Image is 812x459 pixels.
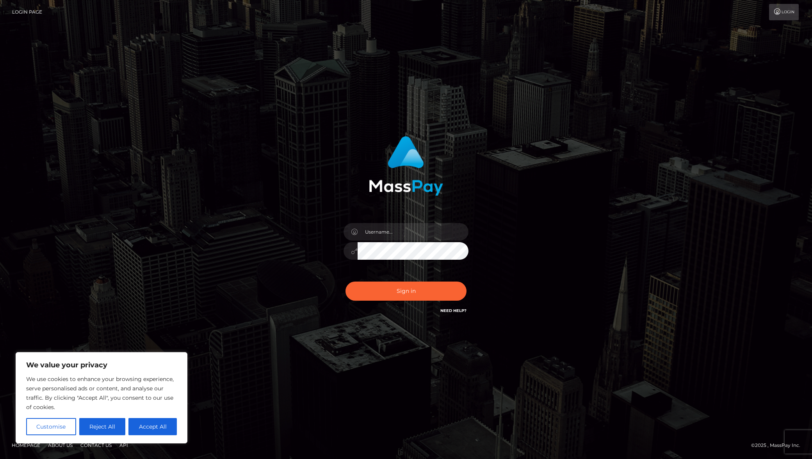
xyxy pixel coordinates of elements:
a: API [116,439,131,451]
a: Login Page [12,4,42,20]
a: Login [769,4,799,20]
a: Homepage [9,439,43,451]
p: We value your privacy [26,360,177,370]
button: Accept All [128,418,177,435]
img: MassPay Login [369,136,443,196]
button: Sign in [345,282,467,301]
button: Customise [26,418,76,435]
button: Reject All [79,418,126,435]
a: Need Help? [440,308,467,313]
div: © 2025 , MassPay Inc. [751,441,806,450]
input: Username... [358,223,468,241]
a: Contact Us [77,439,115,451]
div: We value your privacy [16,352,187,443]
a: About Us [45,439,76,451]
p: We use cookies to enhance your browsing experience, serve personalised ads or content, and analys... [26,374,177,412]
